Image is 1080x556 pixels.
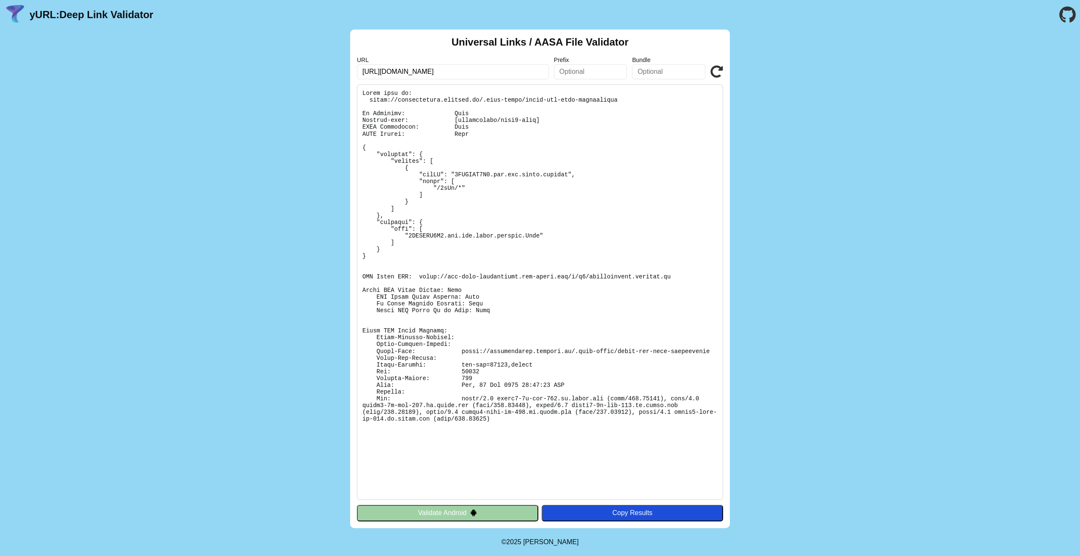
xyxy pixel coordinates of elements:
[30,9,153,21] a: yURL:Deep Link Validator
[546,509,719,517] div: Copy Results
[357,84,723,500] pre: Lorem ipsu do: sitam://consectetura.elitsed.do/.eius-tempo/incid-utl-etdo-magnaaliqua En Adminimv...
[451,36,629,48] h2: Universal Links / AASA File Validator
[542,505,723,521] button: Copy Results
[554,64,627,79] input: Optional
[4,4,26,26] img: yURL Logo
[357,64,549,79] input: Required
[506,538,521,545] span: 2025
[554,57,627,63] label: Prefix
[523,538,579,545] a: Michael Ibragimchayev's Personal Site
[632,64,705,79] input: Optional
[632,57,705,63] label: Bundle
[357,57,549,63] label: URL
[357,505,538,521] button: Validate Android
[470,509,477,516] img: droidIcon.svg
[501,528,578,556] footer: ©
